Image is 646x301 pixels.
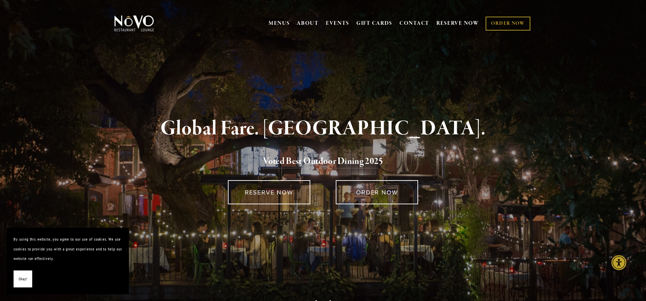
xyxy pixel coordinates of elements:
[228,180,310,204] a: RESERVE NOW
[263,155,378,168] a: Voted Best Outdoor Dining 202
[269,20,290,27] a: MENUS
[611,255,626,270] div: Accessibility Menu
[160,116,486,142] strong: Global Fare. [GEOGRAPHIC_DATA].
[399,17,429,30] a: CONTACT
[125,154,521,169] h2: 5
[356,17,392,30] a: GIFT CARDS
[19,274,27,284] span: Okay!
[297,20,319,27] a: ABOUT
[7,228,129,294] section: Cookie banner
[14,270,32,288] button: Okay!
[113,15,155,32] img: Novo Restaurant &amp; Lounge
[336,180,418,204] a: ORDER NOW
[14,234,122,264] p: By using this website, you agree to our use of cookies. We use cookies to provide you with a grea...
[486,17,530,31] a: ORDER NOW
[326,20,349,27] a: EVENTS
[436,17,479,30] a: RESERVE NOW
